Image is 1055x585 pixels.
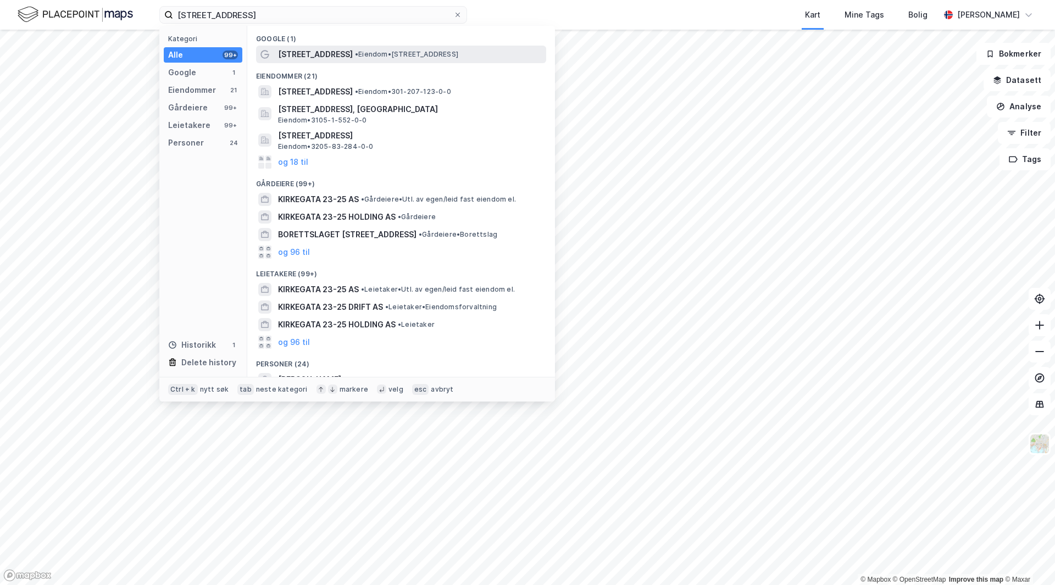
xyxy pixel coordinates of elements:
[223,51,238,59] div: 99+
[168,48,183,62] div: Alle
[343,375,398,384] span: Person • [DATE]
[398,320,401,328] span: •
[278,318,396,331] span: KIRKEGATA 23-25 HOLDING AS
[229,138,238,147] div: 24
[278,373,341,386] span: [PERSON_NAME]
[278,142,374,151] span: Eiendom • 3205-83-284-0-0
[247,261,555,281] div: Leietakere (99+)
[398,320,435,329] span: Leietaker
[18,5,133,24] img: logo.f888ab2527a4732fd821a326f86c7f29.svg
[412,384,429,395] div: esc
[278,129,542,142] span: [STREET_ADDRESS]
[860,576,891,583] a: Mapbox
[385,303,388,311] span: •
[181,356,236,369] div: Delete history
[278,283,359,296] span: KIRKEGATA 23-25 AS
[278,116,367,125] span: Eiendom • 3105-1-552-0-0
[168,101,208,114] div: Gårdeiere
[340,385,368,394] div: markere
[419,230,497,239] span: Gårdeiere • Borettslag
[278,336,310,349] button: og 96 til
[168,83,216,97] div: Eiendommer
[247,63,555,83] div: Eiendommer (21)
[805,8,820,21] div: Kart
[229,86,238,94] div: 21
[278,246,310,259] button: og 96 til
[278,300,383,314] span: KIRKEGATA 23-25 DRIFT AS
[223,103,238,112] div: 99+
[361,285,364,293] span: •
[385,303,497,311] span: Leietaker • Eiendomsforvaltning
[1000,148,1051,170] button: Tags
[998,122,1051,144] button: Filter
[343,375,347,383] span: •
[361,195,364,203] span: •
[168,384,198,395] div: Ctrl + k
[388,385,403,394] div: velg
[355,87,358,96] span: •
[987,96,1051,118] button: Analyse
[355,87,451,96] span: Eiendom • 301-207-123-0-0
[278,103,542,116] span: [STREET_ADDRESS], [GEOGRAPHIC_DATA]
[1000,532,1055,585] iframe: Chat Widget
[256,385,308,394] div: neste kategori
[1029,433,1050,454] img: Z
[3,569,52,582] a: Mapbox homepage
[893,576,946,583] a: OpenStreetMap
[361,195,516,204] span: Gårdeiere • Utl. av egen/leid fast eiendom el.
[168,35,242,43] div: Kategori
[278,228,417,241] span: BORETTSLAGET [STREET_ADDRESS]
[229,341,238,349] div: 1
[237,384,254,395] div: tab
[949,576,1003,583] a: Improve this map
[247,351,555,371] div: Personer (24)
[229,68,238,77] div: 1
[168,136,204,149] div: Personer
[976,43,1051,65] button: Bokmerker
[355,50,458,59] span: Eiendom • [STREET_ADDRESS]
[278,48,353,61] span: [STREET_ADDRESS]
[908,8,928,21] div: Bolig
[278,155,308,169] button: og 18 til
[984,69,1051,91] button: Datasett
[845,8,884,21] div: Mine Tags
[173,7,453,23] input: Søk på adresse, matrikkel, gårdeiere, leietakere eller personer
[247,171,555,191] div: Gårdeiere (99+)
[168,338,216,352] div: Historikk
[419,230,422,238] span: •
[355,50,358,58] span: •
[431,385,453,394] div: avbryt
[361,285,515,294] span: Leietaker • Utl. av egen/leid fast eiendom el.
[278,210,396,224] span: KIRKEGATA 23-25 HOLDING AS
[957,8,1020,21] div: [PERSON_NAME]
[278,193,359,206] span: KIRKEGATA 23-25 AS
[247,26,555,46] div: Google (1)
[168,119,210,132] div: Leietakere
[1000,532,1055,585] div: Kontrollprogram for chat
[398,213,401,221] span: •
[168,66,196,79] div: Google
[200,385,229,394] div: nytt søk
[223,121,238,130] div: 99+
[278,85,353,98] span: [STREET_ADDRESS]
[398,213,436,221] span: Gårdeiere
